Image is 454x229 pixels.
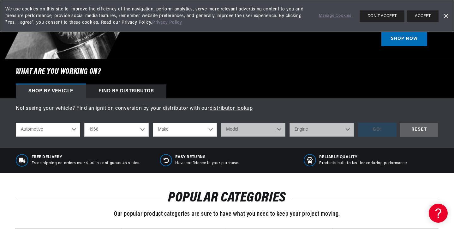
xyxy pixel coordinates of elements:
[16,192,438,204] h2: POPULAR CATEGORIES
[16,84,86,98] div: Shop by vehicle
[221,123,285,137] select: Model
[16,105,438,113] p: Not seeing your vehicle? Find an ignition conversion by your distributor with our
[32,161,140,166] p: Free shipping on orders over $100 in contiguous 48 states.
[210,106,253,111] a: distributor lookup
[441,11,451,21] a: Dismiss Banner
[319,13,351,19] a: Manage Cookies
[290,123,354,137] select: Engine
[319,155,407,160] span: RELIABLE QUALITY
[407,10,439,22] button: ACCEPT
[175,161,239,166] p: Have confidence in your purchase.
[360,10,404,22] button: DON'T ACCEPT
[381,32,427,46] a: SHOP NOW
[32,155,140,160] span: Free Delivery
[114,211,340,217] span: Our popular product categories are sure to have what you need to keep your project moving.
[152,20,183,25] a: Privacy Policy.
[175,155,239,160] span: Easy Returns
[16,123,80,137] select: Ride Type
[86,84,166,98] div: Find by Distributor
[153,123,217,137] select: Make
[319,161,407,166] p: Products built to last for enduring performance
[400,123,438,137] div: RESET
[84,123,149,137] select: Year
[5,6,310,26] span: We use cookies on this site to improve the efficiency of the navigation, perform analytics, serve...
